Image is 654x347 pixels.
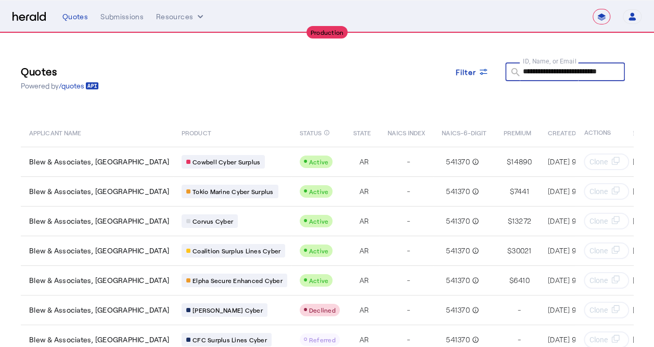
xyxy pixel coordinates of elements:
span: NAICS INDEX [388,127,425,137]
span: [DATE] 9:45 AM [548,246,600,255]
mat-icon: info_outline [470,335,479,345]
span: Clone [589,246,607,256]
span: 14890 [511,157,532,167]
span: - [407,275,410,286]
span: Clone [589,275,607,286]
th: ACTIONS [575,118,634,147]
span: 6410 [514,275,530,286]
span: NAICS-6-DIGIT [442,127,486,137]
button: Clone [584,272,629,289]
span: Clone [589,335,607,345]
span: Active [309,277,329,284]
span: [DATE] 9:45 AM [548,157,600,166]
span: Filter [456,67,477,78]
span: 541370 [446,157,470,167]
span: Active [309,247,329,254]
span: AR [360,186,369,197]
span: Corvus Cyber [193,217,233,225]
div: Submissions [100,11,144,22]
button: Filter [447,62,497,81]
mat-label: ID, Name, or Email [523,57,576,65]
span: Clone [589,186,607,197]
span: CFC Surplus Lines Cyber [193,336,267,344]
div: Quotes [62,11,88,22]
button: Resources dropdown menu [156,11,206,22]
button: Clone [584,242,629,259]
mat-icon: info_outline [324,127,330,138]
mat-icon: info_outline [470,186,479,197]
span: 541370 [446,186,470,197]
span: PRODUCT [182,127,211,137]
span: [DATE] 9:45 AM [548,216,600,225]
span: Elpha Secure Enhanced Cyber [193,276,283,285]
span: 541370 [446,305,470,315]
span: AR [360,157,369,167]
span: 541370 [446,335,470,345]
span: 30021 [511,246,531,256]
span: - [407,305,410,315]
span: Referred [309,336,336,343]
span: [DATE] 9:45 AM [548,187,600,196]
span: Blew & Associates, [GEOGRAPHIC_DATA] [29,216,169,226]
span: - [407,246,410,256]
button: Clone [584,153,629,170]
span: STATE [353,127,371,137]
span: Cowbell Cyber Surplus [193,158,260,166]
mat-icon: info_outline [470,275,479,286]
span: AR [360,216,369,226]
span: Active [309,217,329,225]
span: - [407,186,410,197]
span: AR [360,305,369,315]
div: Production [306,26,348,38]
span: Blew & Associates, [GEOGRAPHIC_DATA] [29,246,169,256]
span: 541370 [446,246,470,256]
button: Clone [584,302,629,318]
span: Active [309,188,329,195]
button: Clone [584,183,629,200]
span: Clone [589,157,607,167]
span: Blew & Associates, [GEOGRAPHIC_DATA] [29,305,169,315]
span: Tokio Marine Cyber Surplus [193,187,274,196]
span: 7441 [514,186,529,197]
mat-icon: info_outline [470,157,479,167]
span: - [518,335,521,345]
span: Blew & Associates, [GEOGRAPHIC_DATA] [29,186,169,197]
span: Clone [589,216,607,226]
span: 13272 [512,216,531,226]
span: $ [507,246,511,256]
mat-icon: info_outline [470,305,479,315]
h3: Quotes [21,64,99,79]
span: $ [507,216,511,226]
span: AR [360,275,369,286]
span: Declined [309,306,336,314]
span: $ [509,186,514,197]
span: PREMIUM [503,127,531,137]
span: $ [509,275,513,286]
p: Powered by [21,81,99,91]
span: AR [360,246,369,256]
img: Herald Logo [12,12,46,22]
span: AR [360,335,369,345]
span: Coalition Surplus Lines Cyber [193,247,280,255]
span: - [407,216,410,226]
span: [DATE] 9:45 AM [548,335,600,344]
a: /quotes [59,81,99,91]
span: 541370 [446,275,470,286]
span: APPLICANT NAME [29,127,81,137]
span: 541370 [446,216,470,226]
span: Active [309,158,329,165]
span: [PERSON_NAME] Cyber [193,306,263,314]
span: CREATED [548,127,576,137]
span: - [407,335,410,345]
mat-icon: info_outline [470,216,479,226]
span: [DATE] 9:45 AM [548,305,600,314]
span: STATUS [300,127,322,137]
mat-icon: search [505,67,523,80]
button: Clone [584,213,629,229]
span: Blew & Associates, [GEOGRAPHIC_DATA] [29,275,169,286]
span: $ [507,157,511,167]
mat-icon: info_outline [470,246,479,256]
span: Blew & Associates, [GEOGRAPHIC_DATA] [29,157,169,167]
span: - [407,157,410,167]
span: [DATE] 9:45 AM [548,276,600,285]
